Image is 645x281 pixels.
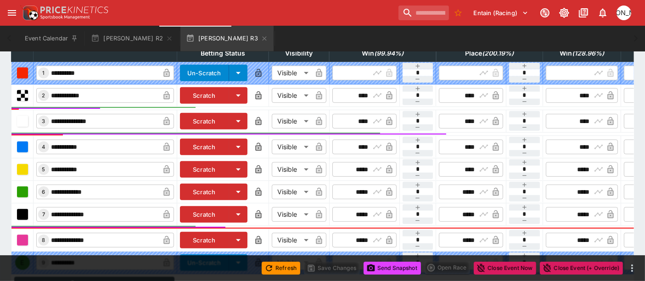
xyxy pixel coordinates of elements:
[617,6,631,20] div: Jonty Andrew
[272,233,312,247] div: Visible
[482,48,514,59] em: ( 200.19 %)
[180,184,229,200] button: Scratch
[540,262,623,275] button: Close Event (+ Override)
[40,189,47,195] span: 6
[398,6,449,20] input: search
[272,140,312,154] div: Visible
[180,139,229,155] button: Scratch
[272,185,312,199] div: Visible
[272,88,312,103] div: Visible
[40,92,47,99] span: 2
[40,144,47,150] span: 4
[374,48,404,59] em: ( 99.94 %)
[4,5,20,21] button: open drawer
[180,26,274,51] button: [PERSON_NAME] R3
[180,65,229,81] button: Un-Scratch
[575,5,592,21] button: Documentation
[180,113,229,129] button: Scratch
[627,263,638,274] button: more
[180,254,229,271] button: Un-Scratch
[272,162,312,177] div: Visible
[40,166,47,173] span: 5
[272,114,312,129] div: Visible
[275,48,323,59] span: Visibility
[40,237,47,243] span: 8
[474,262,536,275] button: Close Event Now
[180,232,229,248] button: Scratch
[537,5,553,21] button: Connected to PK
[352,48,414,59] span: excl. Emergencies (99.94%)
[451,6,466,20] button: No Bookmarks
[191,48,255,59] span: Betting Status
[41,70,47,76] span: 1
[425,261,470,274] div: split button
[40,15,90,19] img: Sportsbook Management
[180,206,229,223] button: Scratch
[595,5,611,21] button: Notifications
[572,48,604,59] em: ( 128.96 %)
[180,87,229,104] button: Scratch
[272,207,312,222] div: Visible
[40,118,47,124] span: 3
[455,48,524,59] span: excl. Emergencies (200.19%)
[550,48,614,59] span: excl. Emergencies (128.96%)
[468,6,534,20] button: Select Tenant
[40,211,47,218] span: 7
[85,26,179,51] button: [PERSON_NAME] R2
[262,262,300,275] button: Refresh
[19,26,84,51] button: Event Calendar
[180,161,229,178] button: Scratch
[614,3,634,23] button: Jonty Andrew
[272,66,312,80] div: Visible
[364,262,421,275] button: Send Snapshot
[20,4,39,22] img: PriceKinetics Logo
[556,5,572,21] button: Toggle light/dark mode
[40,6,108,13] img: PriceKinetics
